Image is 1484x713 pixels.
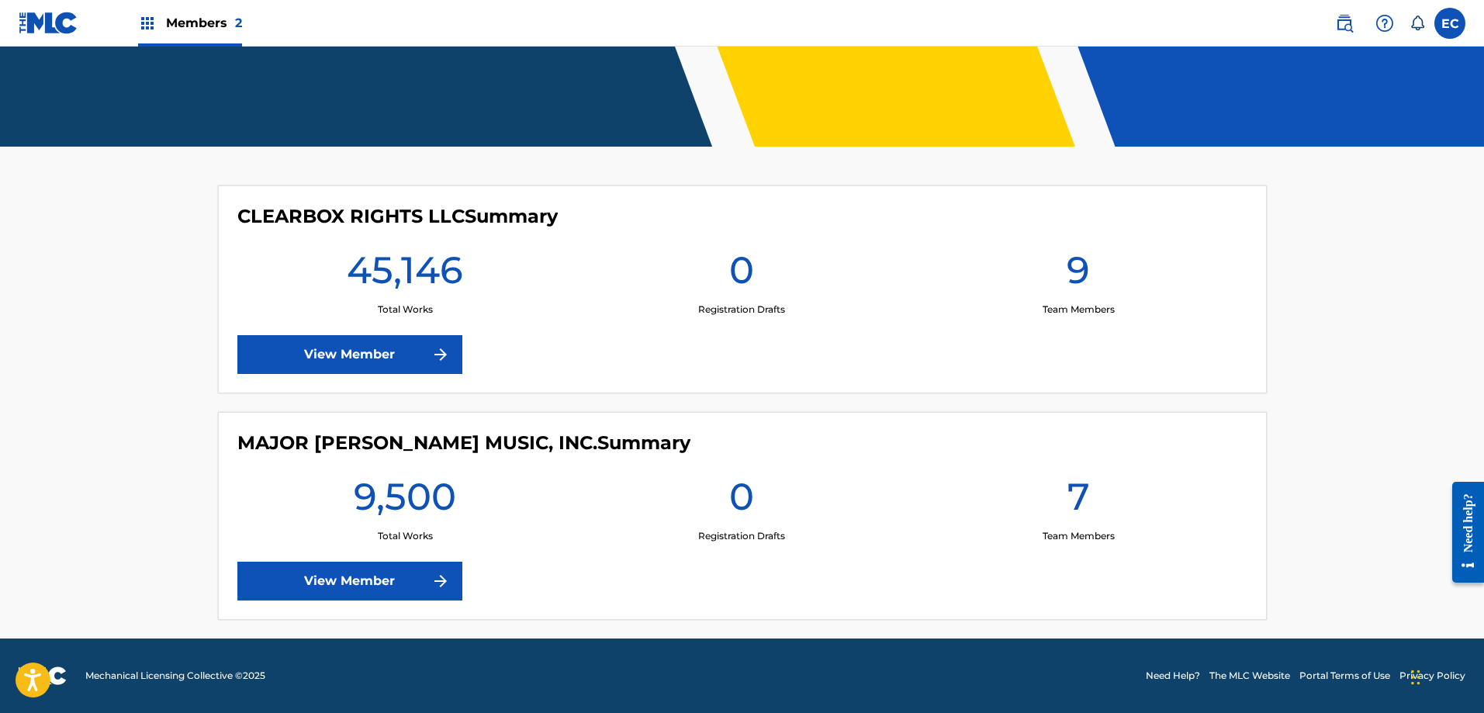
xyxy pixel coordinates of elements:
h1: 9 [1067,247,1090,303]
span: 2 [235,16,242,30]
h4: CLEARBOX RIGHTS LLC [237,205,558,228]
img: search [1335,14,1354,33]
iframe: Chat Widget [1406,639,1484,713]
p: Team Members [1043,303,1115,317]
h1: 9,500 [354,473,456,529]
span: Mechanical Licensing Collective © 2025 [85,669,265,683]
h1: 45,146 [347,247,463,303]
a: Need Help? [1146,669,1200,683]
h1: 7 [1067,473,1090,529]
h1: 0 [729,247,754,303]
div: User Menu [1434,8,1465,39]
p: Total Works [378,303,433,317]
a: Privacy Policy [1399,669,1465,683]
img: f7272a7cc735f4ea7f67.svg [431,572,450,590]
img: MLC Logo [19,12,78,34]
h4: MAJOR BOB MUSIC, INC. [237,431,690,455]
p: Registration Drafts [698,529,785,543]
img: Top Rightsholders [138,14,157,33]
a: Portal Terms of Use [1299,669,1390,683]
a: View Member [237,335,462,374]
a: View Member [237,562,462,601]
iframe: Resource Center [1441,470,1484,595]
div: Notifications [1410,16,1425,31]
span: Members [166,14,242,32]
p: Registration Drafts [698,303,785,317]
a: The MLC Website [1209,669,1290,683]
a: Public Search [1329,8,1360,39]
h1: 0 [729,473,754,529]
img: help [1375,14,1394,33]
img: f7272a7cc735f4ea7f67.svg [431,345,450,364]
p: Team Members [1043,529,1115,543]
img: logo [19,666,67,685]
div: Help [1369,8,1400,39]
div: Drag [1411,654,1420,701]
p: Total Works [378,529,433,543]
